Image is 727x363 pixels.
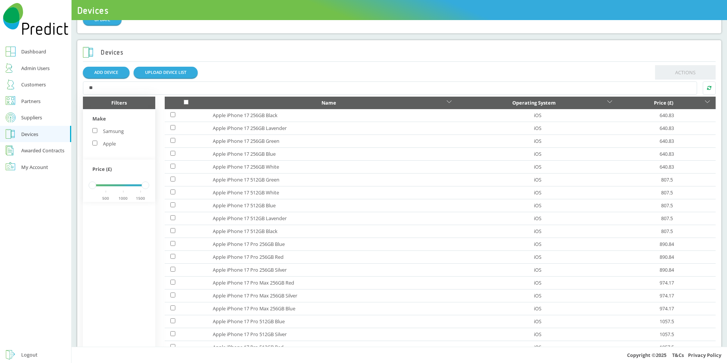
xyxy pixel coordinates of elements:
div: My Account [21,163,48,172]
a: iOS [534,241,541,247]
div: Admin Users [21,64,50,73]
a: Apple iPhone 17 Pro 256GB Silver [213,265,451,274]
div: Price (£) [92,164,145,177]
a: Apple iPhone 17 Pro 512GB Blue [213,317,451,326]
div: 1500 [132,194,150,203]
h2: Devices [83,47,123,58]
div: 500 [97,194,115,203]
div: Dashboard [21,47,46,56]
a: iOS [534,253,541,260]
a: Apple iPhone 17 Pro Max 256GB Red [213,278,451,287]
div: Customers [21,80,46,89]
a: Apple iPhone 17 512GB Black [213,227,451,236]
div: Make [92,114,145,127]
a: iOS [534,125,541,131]
a: 890.84 [660,266,674,273]
a: 807.5 [661,215,673,222]
a: Privacy Policy [688,352,721,358]
a: 890.84 [660,241,674,247]
a: Apple iPhone 17 256GB Blue [213,149,451,158]
a: UPLOAD DEVICE LIST [134,67,198,78]
a: iOS [534,202,541,209]
div: 1000 [114,194,132,203]
input: Samsung [92,128,97,133]
a: Apple iPhone 17 512GB Green [213,175,451,184]
button: UPDATE [83,14,122,25]
a: 1057.5 [660,318,674,325]
a: iOS [534,189,541,196]
a: Apple iPhone 17 Pro 512GB Silver [213,330,451,339]
a: iOS [534,331,541,338]
a: Apple iPhone 17 Pro 512GB Red [213,343,451,352]
a: iOS [534,138,541,144]
div: Filters [83,97,155,109]
div: Apple iPhone 17 512GB Blue [213,201,451,210]
a: Apple iPhone 17 Pro Max 256GB Blue [213,304,451,313]
a: iOS [534,279,541,286]
a: iOS [534,305,541,312]
a: iOS [534,228,541,235]
a: 640.83 [660,112,674,119]
a: iOS [534,112,541,119]
a: iOS [534,150,541,157]
a: iOS [534,176,541,183]
a: Apple iPhone 17 Pro 256GB Blue [213,239,451,249]
img: Predict Mobile [3,3,69,35]
a: Apple iPhone 17 256GB White [213,162,451,171]
input: Apple [92,141,97,146]
a: 807.5 [661,228,673,235]
a: 640.83 [660,150,674,157]
a: 1057.5 [660,344,674,350]
a: T&Cs [672,352,684,358]
div: Logout [21,350,37,359]
div: Price (£) [624,98,703,107]
a: 890.84 [660,253,674,260]
a: iOS [534,318,541,325]
a: 640.83 [660,125,674,131]
div: Name [213,98,445,107]
a: iOS [534,266,541,273]
label: Apple [92,140,116,147]
a: Apple iPhone 17 256GB Green [213,136,451,146]
a: Apple iPhone 17 256GB Lavender [213,124,451,133]
a: 640.83 [660,163,674,170]
a: 974.17 [660,279,674,286]
a: 974.17 [660,305,674,312]
div: Partners [21,97,41,106]
div: Awarded Contracts [21,146,64,155]
label: Samsung [92,128,124,135]
a: iOS [534,163,541,170]
a: Apple iPhone 17 256GB Black [213,111,451,120]
a: 640.83 [660,138,674,144]
a: 807.5 [661,176,673,183]
div: Operating System [463,98,605,107]
a: iOS [534,292,541,299]
a: Apple iPhone 17 512GB Lavender [213,214,451,223]
a: iOS [534,344,541,350]
a: 807.5 [661,202,673,209]
div: Suppliers [21,113,42,122]
a: 974.17 [660,292,674,299]
div: Devices [21,130,38,139]
a: Apple iPhone 17 Pro 256GB Red [213,252,451,261]
a: Apple iPhone 17 Pro Max 256GB Silver [213,291,451,300]
a: Apple iPhone 17 512GB White [213,188,451,197]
